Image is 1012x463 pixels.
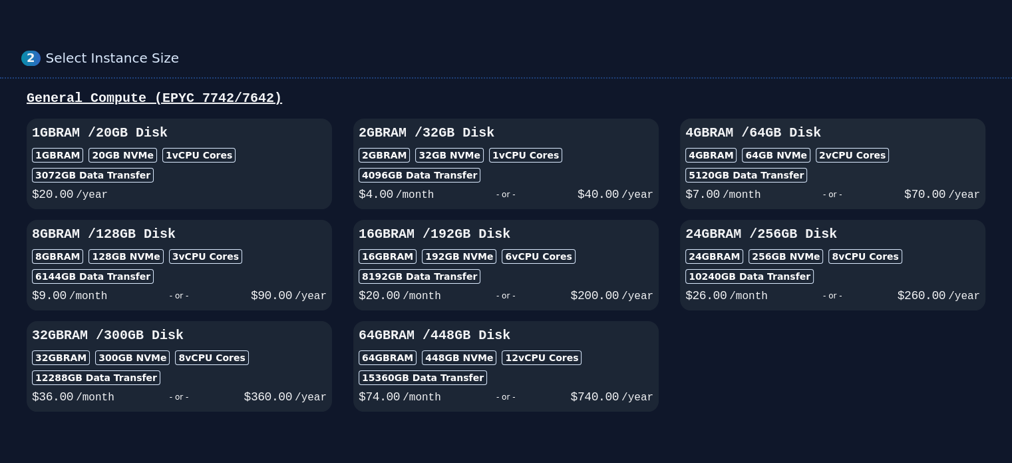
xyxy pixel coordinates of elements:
div: 3072 GB Data Transfer [32,168,154,183]
div: - or - [441,388,571,406]
button: 1GBRAM /20GB Disk1GBRAM20GB NVMe1vCPU Cores3072GB Data Transfer$20.00/year [27,119,332,209]
div: 1 vCPU Cores [162,148,236,163]
span: /month [396,189,434,201]
div: 64 GB NVMe [742,148,810,163]
button: 16GBRAM /192GB Disk16GBRAM192GB NVMe6vCPU Cores8192GB Data Transfer$20.00/month- or -$200.00/year [353,220,659,310]
div: - or - [114,388,244,406]
span: /year [621,392,653,404]
span: /year [621,189,653,201]
div: 1GB RAM [32,148,83,163]
span: /month [729,290,768,302]
span: /year [621,290,653,302]
div: 300 GB NVMe [95,350,170,365]
span: $ 26.00 [685,289,727,302]
div: 2GB RAM [359,148,410,163]
h3: 8GB RAM / 128 GB Disk [32,225,327,244]
h3: 16GB RAM / 192 GB Disk [359,225,653,244]
div: Select Instance Size [46,50,991,67]
span: $ 90.00 [251,289,292,302]
div: 20 GB NVMe [88,148,157,163]
div: 8 vCPU Cores [828,249,902,264]
button: 64GBRAM /448GB Disk64GBRAM448GB NVMe12vCPU Cores15360GB Data Transfer$74.00/month- or -$740.00/year [353,321,659,412]
span: /year [295,392,327,404]
div: 24GB RAM [685,249,743,264]
span: /year [948,290,980,302]
h3: 32GB RAM / 300 GB Disk [32,326,327,345]
span: $ 9.00 [32,289,67,302]
div: 15360 GB Data Transfer [359,370,487,385]
div: 32GB RAM [32,350,90,365]
div: General Compute (EPYC 7742/7642) [21,89,991,108]
span: $ 740.00 [571,390,619,404]
div: - or - [768,286,898,305]
div: 16GB RAM [359,249,417,264]
h3: 24GB RAM / 256 GB Disk [685,225,980,244]
div: 8GB RAM [32,249,83,264]
span: $ 4.00 [359,188,393,201]
div: 4096 GB Data Transfer [359,168,480,183]
div: 128 GB NVMe [88,249,163,264]
div: 8192 GB Data Transfer [359,269,480,284]
span: $ 36.00 [32,390,73,404]
div: 5120 GB Data Transfer [685,168,807,183]
div: 12288 GB Data Transfer [32,370,160,385]
div: 64GB RAM [359,350,417,365]
span: /month [403,290,441,302]
div: 4GB RAM [685,148,737,163]
div: 192 GB NVMe [422,249,496,264]
span: /month [403,392,441,404]
span: $ 70.00 [904,188,945,201]
button: 4GBRAM /64GB Disk4GBRAM64GB NVMe2vCPU Cores5120GB Data Transfer$7.00/month- or -$70.00/year [680,119,985,209]
span: $ 40.00 [578,188,619,201]
div: 1 vCPU Cores [489,148,562,163]
div: 2 [21,51,41,66]
button: 24GBRAM /256GB Disk24GBRAM256GB NVMe8vCPU Cores10240GB Data Transfer$26.00/month- or -$260.00/year [680,220,985,310]
span: /year [295,290,327,302]
button: 32GBRAM /300GB Disk32GBRAM300GB NVMe8vCPU Cores12288GB Data Transfer$36.00/month- or -$360.00/year [27,321,332,412]
div: 448 GB NVMe [422,350,496,365]
span: $ 360.00 [244,390,292,404]
h3: 1GB RAM / 20 GB Disk [32,124,327,143]
span: /year [76,189,108,201]
h3: 64GB RAM / 448 GB Disk [359,326,653,345]
div: 10240 GB Data Transfer [685,269,814,284]
span: /month [76,392,114,404]
span: /month [723,189,761,201]
div: 12 vCPU Cores [502,350,582,365]
div: 2 vCPU Cores [816,148,889,163]
button: 8GBRAM /128GB Disk8GBRAM128GB NVMe3vCPU Cores6144GB Data Transfer$9.00/month- or -$90.00/year [27,220,332,310]
h3: 2GB RAM / 32 GB Disk [359,124,653,143]
span: $ 260.00 [898,289,945,302]
div: - or - [441,286,571,305]
div: - or - [434,185,577,204]
button: 2GBRAM /32GB Disk2GBRAM32GB NVMe1vCPU Cores4096GB Data Transfer$4.00/month- or -$40.00/year [353,119,659,209]
div: - or - [760,185,904,204]
span: $ 200.00 [571,289,619,302]
span: /month [69,290,108,302]
span: $ 7.00 [685,188,720,201]
div: - or - [107,286,250,305]
span: $ 20.00 [359,289,400,302]
div: 3 vCPU Cores [169,249,242,264]
div: 6 vCPU Cores [502,249,575,264]
div: 32 GB NVMe [415,148,484,163]
span: $ 74.00 [359,390,400,404]
div: 8 vCPU Cores [175,350,248,365]
span: /year [948,189,980,201]
h3: 4GB RAM / 64 GB Disk [685,124,980,143]
div: 6144 GB Data Transfer [32,269,154,284]
div: 256 GB NVMe [749,249,823,264]
span: $ 20.00 [32,188,73,201]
